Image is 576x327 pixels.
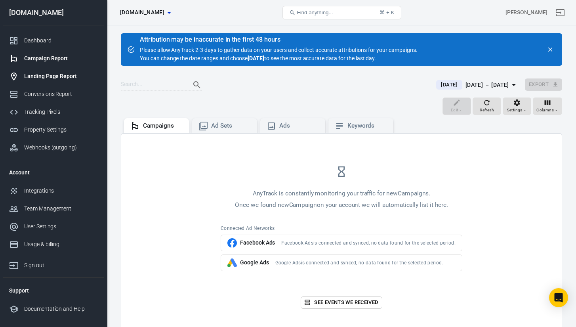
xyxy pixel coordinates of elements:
button: [DATE][DATE] － [DATE] [430,78,525,92]
span: Settings [507,107,523,114]
div: [DOMAIN_NAME] [3,9,104,16]
p: Once we found new Campaign on your account we will automatically list it here. [221,201,462,209]
span: Columns [536,107,554,114]
div: Conversions Report [24,90,98,98]
span: Find anything... [297,10,333,15]
a: Webhooks (outgoing) [3,139,104,157]
span: zurahome.es [120,8,164,17]
div: Integrations [24,187,98,195]
a: Sign out [3,253,104,274]
div: Account id: 7D9VSqxT [505,8,547,17]
li: Account [3,163,104,182]
div: Please allow AnyTrack 2-3 days to gather data on your users and collect accurate attributions for... [140,36,417,63]
div: Property Settings [24,126,98,134]
span: Google Ads [240,258,269,267]
input: Search... [121,80,184,90]
div: Ad Sets [211,122,251,130]
span: Facebook Ads is connected and synced, no data found for the selected period. [281,240,456,246]
div: ⌘ + K [380,10,394,15]
span: [DATE] [438,81,460,89]
div: Open Intercom Messenger [549,288,568,307]
div: Team Management [24,205,98,213]
div: User Settings [24,222,98,231]
div: Campaign Report [24,54,98,63]
div: Keywords [347,122,387,130]
span: Refresh [480,107,494,114]
a: Team Management [3,200,104,218]
a: See events we received [301,296,382,309]
span: Connected Ad Networks [221,225,275,231]
span: Google Ads is connected and synced, no data found for the selected period. [275,260,443,266]
a: Landing Page Report [3,67,104,85]
a: Sign out [551,3,570,22]
button: Find anything...⌘ + K [282,6,401,19]
button: Columns [533,98,562,115]
span: Facebook Ads [240,239,275,247]
a: Dashboard [3,32,104,50]
a: Conversions Report [3,85,104,103]
a: Campaign Report [3,50,104,67]
div: Sign out [24,261,98,270]
div: Usage & billing [24,240,98,249]
div: Ads [279,122,319,130]
strong: [DATE] [248,55,264,61]
div: Attribution may be inaccurate in the first 48 hours [140,36,417,44]
div: Documentation and Help [24,305,98,313]
div: Tracking Pixels [24,108,98,116]
a: Property Settings [3,121,104,139]
li: Support [3,281,104,300]
div: Campaigns [143,122,183,130]
div: Dashboard [24,36,98,45]
div: Landing Page Report [24,72,98,80]
button: Refresh [473,98,501,115]
button: [DOMAIN_NAME] [117,5,174,20]
button: Search [187,75,206,94]
a: User Settings [3,218,104,235]
a: Integrations [3,182,104,200]
p: AnyTrack is constantly monitoring your traffic for new Campaigns . [221,189,462,198]
div: [DATE] － [DATE] [465,80,509,90]
div: Webhooks (outgoing) [24,143,98,152]
a: Usage & billing [3,235,104,253]
a: Tracking Pixels [3,103,104,121]
button: Settings [503,98,531,115]
button: close [545,44,556,55]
